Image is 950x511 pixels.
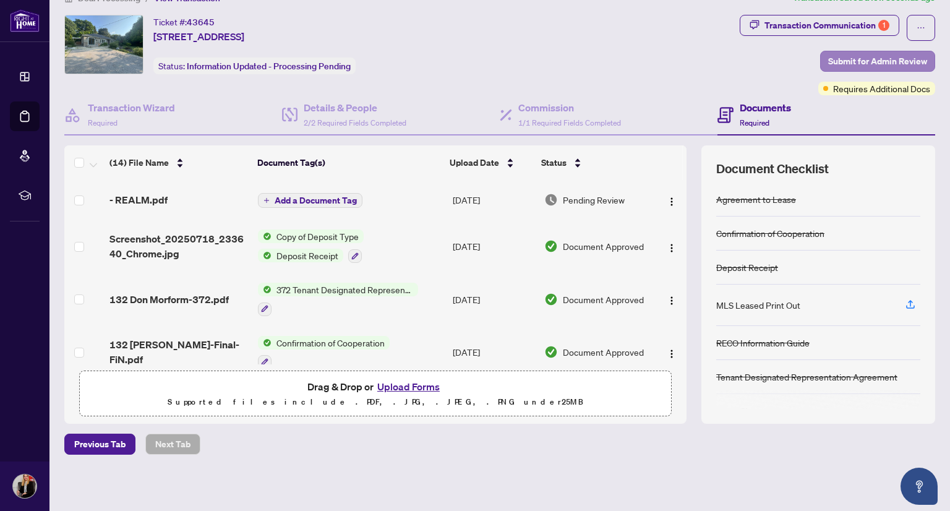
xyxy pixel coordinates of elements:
[187,61,351,72] span: Information Updated - Processing Pending
[544,345,558,359] img: Document Status
[563,193,625,207] span: Pending Review
[304,118,406,127] span: 2/2 Required Fields Completed
[374,379,443,395] button: Upload Forms
[258,230,272,243] img: Status Icon
[828,51,927,71] span: Submit for Admin Review
[662,342,682,362] button: Logo
[153,29,244,44] span: [STREET_ADDRESS]
[263,197,270,204] span: plus
[448,273,539,326] td: [DATE]
[662,290,682,309] button: Logo
[716,260,778,274] div: Deposit Receipt
[820,51,935,72] button: Submit for Admin Review
[109,337,248,367] span: 132 [PERSON_NAME]-Final-FiN.pdf
[258,230,364,263] button: Status IconCopy of Deposit TypeStatus IconDeposit Receipt
[272,230,364,243] span: Copy of Deposit Type
[304,100,406,115] h4: Details & People
[518,118,621,127] span: 1/1 Required Fields Completed
[258,193,362,208] button: Add a Document Tag
[833,82,930,95] span: Requires Additional Docs
[13,474,36,498] img: Profile Icon
[667,243,677,253] img: Logo
[153,58,356,74] div: Status:
[740,100,791,115] h4: Documents
[518,100,621,115] h4: Commission
[258,283,272,296] img: Status Icon
[740,118,769,127] span: Required
[662,190,682,210] button: Logo
[667,197,677,207] img: Logo
[272,336,390,350] span: Confirmation of Cooperation
[716,370,897,384] div: Tenant Designated Representation Agreement
[667,296,677,306] img: Logo
[544,239,558,253] img: Document Status
[716,160,829,178] span: Document Checklist
[878,20,889,31] div: 1
[88,100,175,115] h4: Transaction Wizard
[536,145,650,180] th: Status
[450,156,499,170] span: Upload Date
[258,336,390,369] button: Status IconConfirmation of Cooperation
[74,434,126,454] span: Previous Tab
[716,298,800,312] div: MLS Leased Print Out
[275,196,357,205] span: Add a Document Tag
[917,24,925,32] span: ellipsis
[307,379,443,395] span: Drag & Drop or
[10,9,40,32] img: logo
[258,336,272,350] img: Status Icon
[80,371,671,417] span: Drag & Drop orUpload FormsSupported files include .PDF, .JPG, .JPEG, .PNG under25MB
[258,249,272,262] img: Status Icon
[109,231,248,261] span: Screenshot_20250718_233640_Chrome.jpg
[716,336,810,350] div: RECO Information Guide
[145,434,200,455] button: Next Tab
[258,192,362,208] button: Add a Document Tag
[272,249,343,262] span: Deposit Receipt
[252,145,445,180] th: Document Tag(s)
[65,15,143,74] img: IMG-N12273165_1.jpg
[153,15,215,29] div: Ticket #:
[901,468,938,505] button: Open asap
[448,220,539,273] td: [DATE]
[445,145,536,180] th: Upload Date
[563,239,644,253] span: Document Approved
[541,156,567,170] span: Status
[764,15,889,35] div: Transaction Communication
[563,345,644,359] span: Document Approved
[109,156,169,170] span: (14) File Name
[544,193,558,207] img: Document Status
[716,226,824,240] div: Confirmation of Cooperation
[448,326,539,379] td: [DATE]
[187,17,215,28] span: 43645
[109,292,229,307] span: 132 Don Morform-372.pdf
[272,283,418,296] span: 372 Tenant Designated Representation Agreement - Authority for Lease or Purchase
[563,293,644,306] span: Document Approved
[87,395,664,410] p: Supported files include .PDF, .JPG, .JPEG, .PNG under 25 MB
[105,145,252,180] th: (14) File Name
[740,15,899,36] button: Transaction Communication1
[448,180,539,220] td: [DATE]
[662,236,682,256] button: Logo
[109,192,168,207] span: - REALM.pdf
[88,118,118,127] span: Required
[544,293,558,306] img: Document Status
[258,283,418,316] button: Status Icon372 Tenant Designated Representation Agreement - Authority for Lease or Purchase
[667,349,677,359] img: Logo
[716,192,796,206] div: Agreement to Lease
[64,434,135,455] button: Previous Tab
